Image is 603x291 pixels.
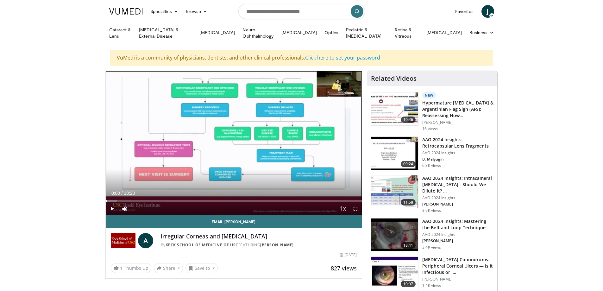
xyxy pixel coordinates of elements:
[111,191,120,196] span: 0:00
[422,157,493,162] p: B. Malyugin
[422,195,493,200] p: AAO 2024 Insights
[451,5,478,18] a: Favorites
[371,175,418,208] img: de733f49-b136-4bdc-9e00-4021288efeb7.150x105_q85_crop-smart_upscale.jpg
[105,27,135,39] a: Cataract & Lens
[110,50,493,66] div: VuMedi is a community of physicians, dentists, and other clinical professionals.
[422,245,441,250] p: 3.4K views
[106,202,118,215] button: Play
[422,256,493,275] h3: [MEDICAL_DATA] Conundrums: Peripheral Corneal Ulcers — Is It Infectious or I…
[166,242,238,248] a: Keck School of Medicine of USC
[422,100,493,119] h3: Hypermature [MEDICAL_DATA] & Argentinian Flag Sign (AFS): Reassessing How…
[422,120,493,125] p: [PERSON_NAME]
[106,200,362,202] div: Progress Bar
[109,8,143,15] img: VuMedi Logo
[371,256,493,290] a: 10:07 [MEDICAL_DATA] Conundrums: Peripheral Corneal Ulcers — Is It Infectious or I… [PERSON_NAME]...
[422,202,493,207] p: [PERSON_NAME]
[371,137,418,170] img: 01f52a5c-6a53-4eb2-8a1d-dad0d168ea80.150x105_q85_crop-smart_upscale.jpg
[111,263,151,273] a: 1 Thumbs Up
[305,54,380,61] a: Click here to set your password
[182,5,211,18] a: Browse
[371,92,493,131] a: 10:46 New Hypermature [MEDICAL_DATA] & Argentinian Flag Sign (AFS): Reassessing How… [PERSON_NAME...
[147,5,182,18] a: Specialties
[111,233,135,248] img: Keck School of Medicine of USC
[138,233,153,248] a: A
[422,232,493,237] p: AAO 2024 Insights
[120,265,122,271] span: 1
[391,27,423,39] a: Retina & Vitreous
[401,281,416,287] span: 10:07
[135,27,196,39] a: [MEDICAL_DATA] & External Disease
[371,218,418,251] img: 22a3a3a3-03de-4b31-bd81-a17540334f4a.150x105_q85_crop-smart_upscale.jpg
[371,257,418,290] img: 5ede7c1e-2637-46cb-a546-16fd546e0e1e.150x105_q85_crop-smart_upscale.jpg
[278,26,321,39] a: [MEDICAL_DATA]
[342,27,391,39] a: Pediatric & [MEDICAL_DATA]
[106,71,362,215] video-js: Video Player
[422,92,436,98] p: New
[422,283,441,288] p: 1.4K views
[124,191,135,196] span: 18:20
[422,136,493,149] h3: AAO 2024 Insights: Retrocapsular Lens Fragments
[106,215,362,228] a: Email [PERSON_NAME]
[349,202,362,215] button: Fullscreen
[422,150,493,155] p: AAO 2024 Insights
[422,218,493,231] h3: AAO 2024 Insights: Mastering the Belt and Loop Technique
[371,92,418,125] img: 40c8dcf9-ac14-45af-8571-bda4a5b229bd.150x105_q85_crop-smart_upscale.jpg
[122,191,123,196] span: /
[340,252,357,258] div: [DATE]
[422,175,493,194] h3: AAO 2024 Insights: Intracameral [MEDICAL_DATA] - Should We Dilute It? …
[331,264,357,272] span: 827 views
[161,233,357,240] h4: Irregular Corneas and [MEDICAL_DATA]
[481,5,494,18] a: J
[466,26,498,39] a: Business
[161,242,357,248] div: By FEATURING
[238,4,365,19] input: Search topics, interventions
[154,263,183,273] button: Share
[371,175,493,213] a: 11:58 AAO 2024 Insights: Intracameral [MEDICAL_DATA] - Should We Dilute It? … AAO 2024 Insights [...
[422,208,441,213] p: 3.9K views
[422,277,493,282] p: [PERSON_NAME]
[185,263,218,273] button: Save to
[321,26,342,39] a: Optics
[336,202,349,215] button: Playback Rate
[401,199,416,206] span: 11:58
[371,136,493,170] a: 09:24 AAO 2024 Insights: Retrocapsular Lens Fragments AAO 2024 Insights B. Malyugin 6.8K views
[118,202,131,215] button: Mute
[196,26,239,39] a: [MEDICAL_DATA]
[401,117,416,123] span: 10:46
[423,26,466,39] a: [MEDICAL_DATA]
[422,238,493,244] p: [PERSON_NAME]
[371,218,493,252] a: 18:41 AAO 2024 Insights: Mastering the Belt and Loop Technique AAO 2024 Insights [PERSON_NAME] 3....
[401,242,416,249] span: 18:41
[422,126,438,131] p: 16 views
[422,163,441,168] p: 6.8K views
[371,75,417,82] h4: Related Videos
[401,161,416,167] span: 09:24
[260,242,294,248] a: [PERSON_NAME]
[239,27,278,39] a: Neuro-Ophthalmology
